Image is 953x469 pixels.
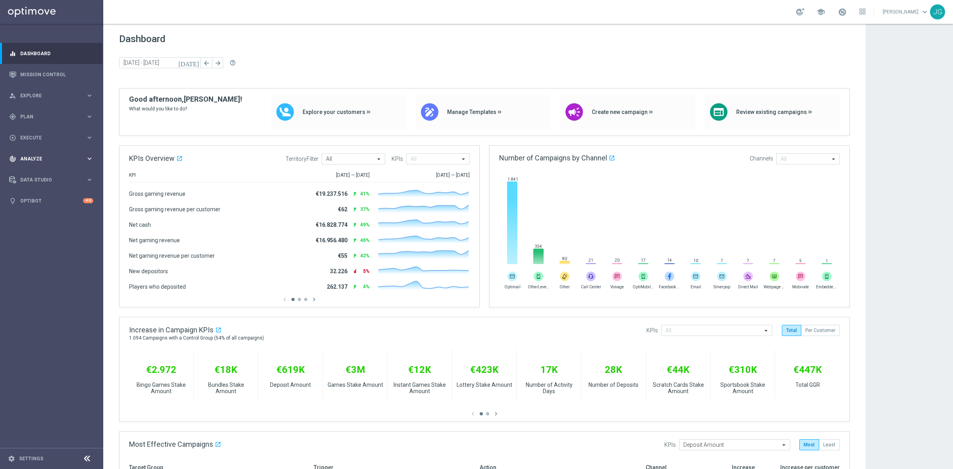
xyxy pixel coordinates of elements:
i: keyboard_arrow_right [86,113,93,120]
button: play_circle_outline Execute keyboard_arrow_right [9,135,94,141]
div: Dashboard [9,43,93,64]
a: Settings [19,456,43,461]
button: lightbulb Optibot +10 [9,198,94,204]
span: Execute [20,135,86,140]
i: play_circle_outline [9,134,16,141]
i: lightbulb [9,197,16,205]
a: Optibot [20,190,83,211]
div: +10 [83,198,93,203]
button: Mission Control [9,71,94,78]
button: Data Studio keyboard_arrow_right [9,177,94,183]
i: settings [8,455,15,462]
div: Analyze [9,155,86,162]
i: keyboard_arrow_right [86,176,93,183]
div: Execute [9,134,86,141]
a: Dashboard [20,43,93,64]
i: person_search [9,92,16,99]
span: keyboard_arrow_down [920,8,929,16]
i: equalizer [9,50,16,57]
i: gps_fixed [9,113,16,120]
span: Analyze [20,156,86,161]
div: Optibot [9,190,93,211]
a: Mission Control [20,64,93,85]
span: Plan [20,114,86,119]
div: Mission Control [9,64,93,85]
button: gps_fixed Plan keyboard_arrow_right [9,114,94,120]
div: Plan [9,113,86,120]
span: school [816,8,825,16]
i: track_changes [9,155,16,162]
i: keyboard_arrow_right [86,92,93,99]
i: keyboard_arrow_right [86,134,93,141]
div: Data Studio [9,176,86,183]
div: Explore [9,92,86,99]
button: track_changes Analyze keyboard_arrow_right [9,156,94,162]
i: keyboard_arrow_right [86,155,93,162]
span: Data Studio [20,178,86,182]
button: equalizer Dashboard [9,50,94,57]
div: JG [930,4,945,19]
span: Explore [20,93,86,98]
button: person_search Explore keyboard_arrow_right [9,93,94,99]
a: [PERSON_NAME]keyboard_arrow_down [882,6,930,18]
